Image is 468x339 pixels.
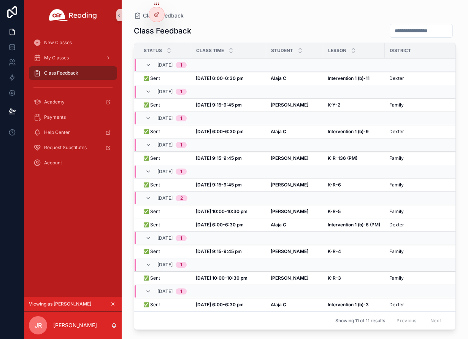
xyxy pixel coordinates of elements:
span: [DATE] [157,115,173,121]
strong: K-R-136 (PM) [328,155,357,161]
span: [DATE] [157,288,173,294]
a: ✅ Sent [143,129,187,135]
div: 2 [180,195,183,201]
span: Class Feedback [143,12,184,19]
span: Payments [44,114,66,120]
span: ✅ Sent [143,155,160,161]
a: [DATE] 9:15-9:45 pm [196,155,262,161]
strong: Alaja C [271,75,286,81]
a: Intervention 1 (b)-11 [328,75,380,81]
span: Dexter [389,75,404,81]
span: ✅ Sent [143,302,160,308]
strong: K-Y-2 [328,102,340,108]
a: [PERSON_NAME] [271,208,319,215]
strong: [DATE] 9:15-9:45 pm [196,182,242,188]
strong: [DATE] 10:00-10:30 pm [196,208,247,214]
span: [DATE] [157,142,173,148]
div: 1 [180,169,182,175]
div: 1 [180,89,182,95]
a: Dexter [389,222,468,228]
span: [DATE] [157,89,173,95]
a: [PERSON_NAME] [271,248,319,255]
strong: [DATE] 10:00-10:30 pm [196,275,247,281]
a: K-R-3 [328,275,380,281]
div: 1 [180,288,182,294]
a: My Classes [29,51,117,65]
a: Family [389,208,468,215]
a: [PERSON_NAME] [271,275,319,281]
a: Family [389,275,468,281]
a: ✅ Sent [143,275,187,281]
span: Status [144,48,162,54]
span: Family [389,102,404,108]
span: ✅ Sent [143,102,160,108]
a: [DATE] 6:00-6:30 pm [196,302,262,308]
a: [DATE] 9:15-9:45 pm [196,182,262,188]
span: Family [389,248,404,255]
a: ✅ Sent [143,155,187,161]
div: 1 [180,115,182,121]
a: New Classes [29,36,117,49]
span: ✅ Sent [143,208,160,215]
a: Account [29,156,117,170]
span: My Classes [44,55,69,61]
strong: Alaja C [271,129,286,134]
h1: Class Feedback [134,25,191,36]
a: ✅ Sent [143,182,187,188]
a: [DATE] 10:00-10:30 pm [196,275,262,281]
img: App logo [49,9,97,21]
span: Class Feedback [44,70,78,76]
span: Dexter [389,129,404,135]
a: Family [389,155,468,161]
a: [PERSON_NAME] [271,102,319,108]
span: Family [389,208,404,215]
strong: [DATE] 9:15-9:45 pm [196,102,242,108]
strong: K-R-4 [328,248,341,254]
div: 1 [180,262,182,268]
a: Class Feedback [29,66,117,80]
a: Alaja C [271,129,319,135]
span: Account [44,160,62,166]
span: District [390,48,411,54]
a: Alaja C [271,222,319,228]
a: [DATE] 9:15-9:45 pm [196,102,262,108]
p: [PERSON_NAME] [53,321,97,329]
a: Alaja C [271,302,319,308]
strong: [DATE] 6:00-6:30 pm [196,129,244,134]
a: [DATE] 6:00-6:30 pm [196,75,262,81]
a: [DATE] 6:00-6:30 pm [196,129,262,135]
span: Viewing as [PERSON_NAME] [29,301,91,307]
span: [DATE] [157,262,173,268]
strong: [PERSON_NAME] [271,208,308,214]
a: K-Y-2 [328,102,380,108]
strong: [PERSON_NAME] [271,248,308,254]
a: ✅ Sent [143,102,187,108]
span: [DATE] [157,235,173,241]
a: Intervention 1 (b)-6 (PM) [328,222,380,228]
a: Academy [29,95,117,109]
div: 1 [180,142,182,148]
strong: [DATE] 6:00-6:30 pm [196,75,244,81]
strong: Intervention 1 (b)-9 [328,129,369,134]
span: Student [271,48,293,54]
a: [PERSON_NAME] [271,155,319,161]
a: ✅ Sent [143,208,187,215]
strong: [DATE] 9:15-9:45 pm [196,155,242,161]
a: Family [389,248,468,255]
span: Family [389,155,404,161]
a: Intervention 1 (b)-3 [328,302,380,308]
a: Intervention 1 (b)-9 [328,129,380,135]
a: Family [389,182,468,188]
strong: [DATE] 6:00-6:30 pm [196,302,244,307]
span: Help Center [44,129,70,135]
a: Dexter [389,302,468,308]
span: Dexter [389,302,404,308]
span: [DATE] [157,169,173,175]
span: Family [389,275,404,281]
span: ✅ Sent [143,275,160,281]
span: Lesson [328,48,346,54]
strong: Alaja C [271,222,286,228]
strong: [DATE] 6:00-6:30 pm [196,222,244,228]
strong: Intervention 1 (b)-3 [328,302,369,307]
a: K-R-136 (PM) [328,155,380,161]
